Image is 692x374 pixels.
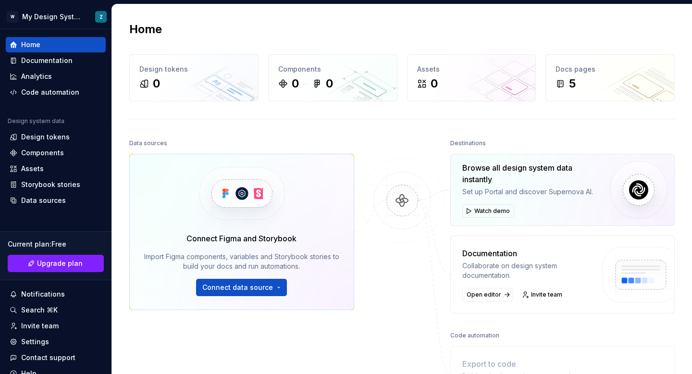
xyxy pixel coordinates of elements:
[6,53,106,68] a: Documentation
[21,353,75,362] div: Contact support
[21,72,52,81] div: Analytics
[6,350,106,365] button: Contact support
[462,248,594,259] div: Documentation
[21,196,66,205] div: Data sources
[129,137,167,150] div: Data sources
[268,54,397,101] a: Components00
[139,64,248,74] div: Design tokens
[202,283,273,292] span: Connect data source
[6,177,106,192] a: Storybook stories
[21,148,64,158] div: Components
[569,76,576,91] div: 5
[22,12,84,22] div: My Design System
[450,329,499,342] div: Code automation
[531,291,562,299] span: Invite team
[129,54,259,101] a: Design tokens0
[21,56,73,65] div: Documentation
[6,287,106,302] button: Notifications
[6,302,106,318] button: Search ⌘K
[462,162,603,185] div: Browse all design system data instantly
[6,318,106,334] a: Invite team
[21,132,70,142] div: Design tokens
[7,11,18,23] div: W
[186,233,297,244] div: Connect Figma and Storybook
[2,6,110,27] button: WMy Design SystemZ
[450,137,486,150] div: Destinations
[153,76,160,91] div: 0
[21,180,80,189] div: Storybook stories
[474,207,510,215] span: Watch demo
[21,337,49,347] div: Settings
[21,289,65,299] div: Notifications
[8,239,104,249] div: Current plan : Free
[545,54,675,101] a: Docs pages5
[431,76,438,91] div: 0
[519,288,567,301] a: Invite team
[6,161,106,176] a: Assets
[6,85,106,100] a: Code automation
[21,40,40,50] div: Home
[143,252,340,271] div: Import Figma components, variables and Storybook stories to build your docs and run automations.
[326,76,333,91] div: 0
[462,288,513,301] a: Open editor
[129,22,162,37] h2: Home
[8,117,64,125] div: Design system data
[6,193,106,208] a: Data sources
[462,358,594,370] div: Export to code
[6,37,106,52] a: Home
[462,187,603,197] div: Set up Portal and discover Supernova AI.
[556,64,665,74] div: Docs pages
[21,305,58,315] div: Search ⌘K
[6,145,106,161] a: Components
[196,279,287,296] button: Connect data source
[21,87,79,97] div: Code automation
[407,54,536,101] a: Assets0
[8,255,104,272] button: Upgrade plan
[467,291,501,299] span: Open editor
[462,261,594,280] div: Collaborate on design system documentation.
[462,204,514,218] button: Watch demo
[278,64,387,74] div: Components
[21,164,44,174] div: Assets
[6,129,106,145] a: Design tokens
[417,64,526,74] div: Assets
[6,334,106,349] a: Settings
[21,321,59,331] div: Invite team
[292,76,299,91] div: 0
[99,13,103,21] div: Z
[37,259,83,268] span: Upgrade plan
[6,69,106,84] a: Analytics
